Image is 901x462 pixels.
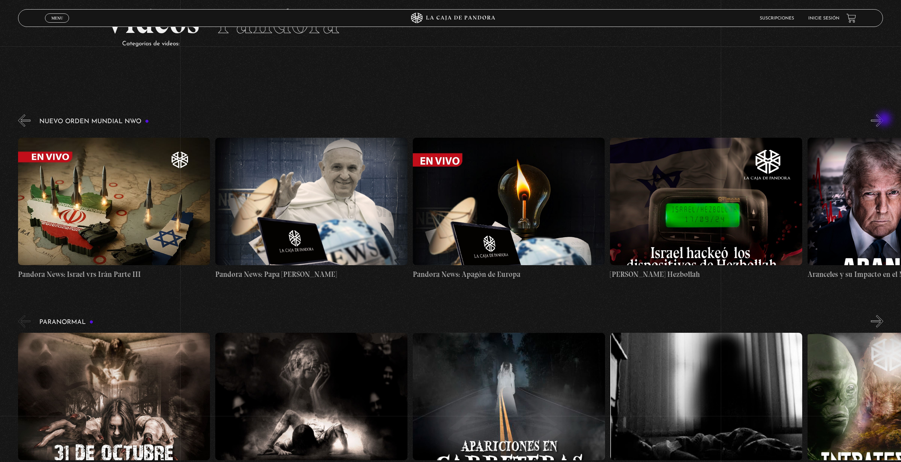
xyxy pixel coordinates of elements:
[413,269,605,280] h4: Pandora News: Apagón de Europa
[808,16,839,21] a: Inicie sesión
[760,16,794,21] a: Suscripciones
[18,132,210,285] a: Pandora News: Israel vrs Irán Parte III
[846,13,856,23] a: View your shopping cart
[39,319,93,326] h3: Paranormal
[217,1,340,42] span: Pandora
[18,315,30,327] button: Previous
[51,16,63,20] span: Menu
[610,132,802,285] a: [PERSON_NAME] Hezbollah
[610,269,802,280] h4: [PERSON_NAME] Hezbollah
[122,39,797,50] p: Categorías de videos:
[39,118,149,125] h3: Nuevo Orden Mundial NWO
[18,114,30,127] button: Previous
[413,132,605,285] a: Pandora News: Apagón de Europa
[18,269,210,280] h4: Pandora News: Israel vrs Irán Parte III
[871,315,883,327] button: Next
[215,132,407,285] a: Pandora News: Papa [PERSON_NAME]
[215,269,407,280] h4: Pandora News: Papa [PERSON_NAME]
[49,22,65,27] span: Cerrar
[871,114,883,127] button: Next
[104,5,797,39] h2: Videos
